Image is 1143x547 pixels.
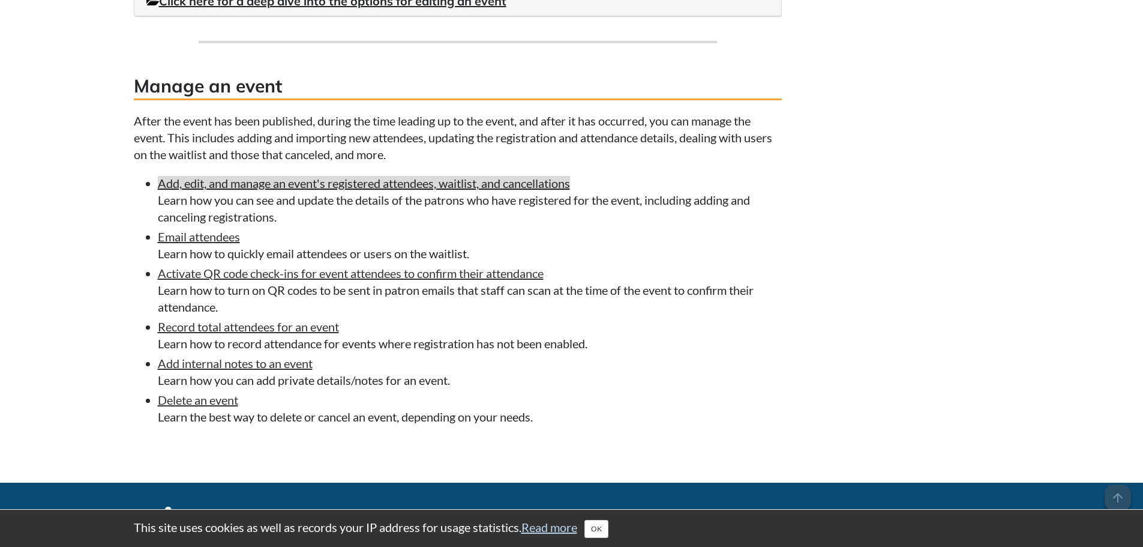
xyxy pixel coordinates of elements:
h3: Manage an event [134,73,782,100]
a: Delete an event [158,393,238,407]
button: Close [584,520,608,538]
a: Record total attendees for an event [158,319,339,334]
a: arrow_upward [1105,486,1131,500]
a: Email attendees [158,229,240,244]
a: Add, edit, and manage an event's registered attendees, waitlist, and cancellations [158,176,570,190]
img: Springshare [134,507,254,530]
a: Activate QR code check-ins for event attendees to confirm their attendance [158,266,544,280]
h2: Quick Links [655,507,1010,524]
li: Learn the best way to delete or cancel an event, depending on your needs. [158,391,782,425]
li: Learn how you can add private details/notes for an event. [158,355,782,388]
li: Learn how to turn on QR codes to be sent in patron emails that staff can scan at the time of the ... [158,265,782,315]
a: Add internal notes to an event [158,356,313,370]
a: Read more [521,520,577,534]
li: Learn how to record attendance for events where registration has not been enabled. [158,318,782,352]
li: Learn how you can see and update the details of the patrons who have registered for the event, in... [158,175,782,225]
span: arrow_upward [1105,485,1131,511]
li: Learn how to quickly email attendees or users on the waitlist. [158,228,782,262]
p: After the event has been published, during the time leading up to the event, and after it has occ... [134,112,782,163]
div: This site uses cookies as well as records your IP address for usage statistics. [122,519,1022,538]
